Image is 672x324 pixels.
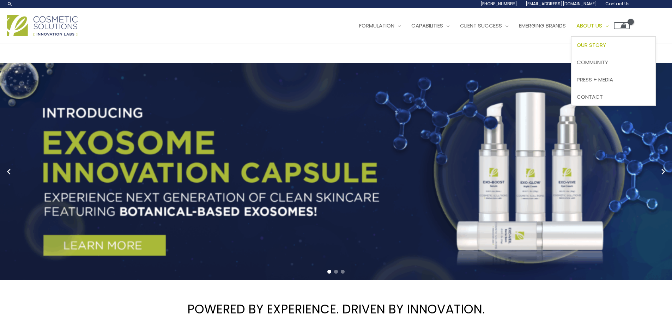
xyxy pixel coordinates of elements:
[571,54,655,71] a: Community
[334,270,338,274] span: Go to slide 2
[577,41,606,49] span: Our Story
[349,15,630,36] nav: Site Navigation
[359,22,394,29] span: Formulation
[577,59,608,66] span: Community
[411,22,443,29] span: Capabilities
[519,22,566,29] span: Emerging Brands
[577,76,613,83] span: Press + Media
[571,37,655,54] a: Our Story
[605,1,630,7] span: Contact Us
[341,270,345,274] span: Go to slide 3
[406,15,455,36] a: Capabilities
[571,15,614,36] a: About Us
[460,22,502,29] span: Client Success
[658,166,668,177] button: Next slide
[526,1,597,7] span: [EMAIL_ADDRESS][DOMAIN_NAME]
[571,71,655,88] a: Press + Media
[7,1,13,7] a: Search icon link
[7,15,78,36] img: Cosmetic Solutions Logo
[4,166,14,177] button: Previous slide
[354,15,406,36] a: Formulation
[571,88,655,105] a: Contact
[480,1,517,7] span: [PHONE_NUMBER]
[327,270,331,274] span: Go to slide 1
[614,22,630,29] a: View Shopping Cart, empty
[455,15,514,36] a: Client Success
[576,22,602,29] span: About Us
[514,15,571,36] a: Emerging Brands
[577,93,603,100] span: Contact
